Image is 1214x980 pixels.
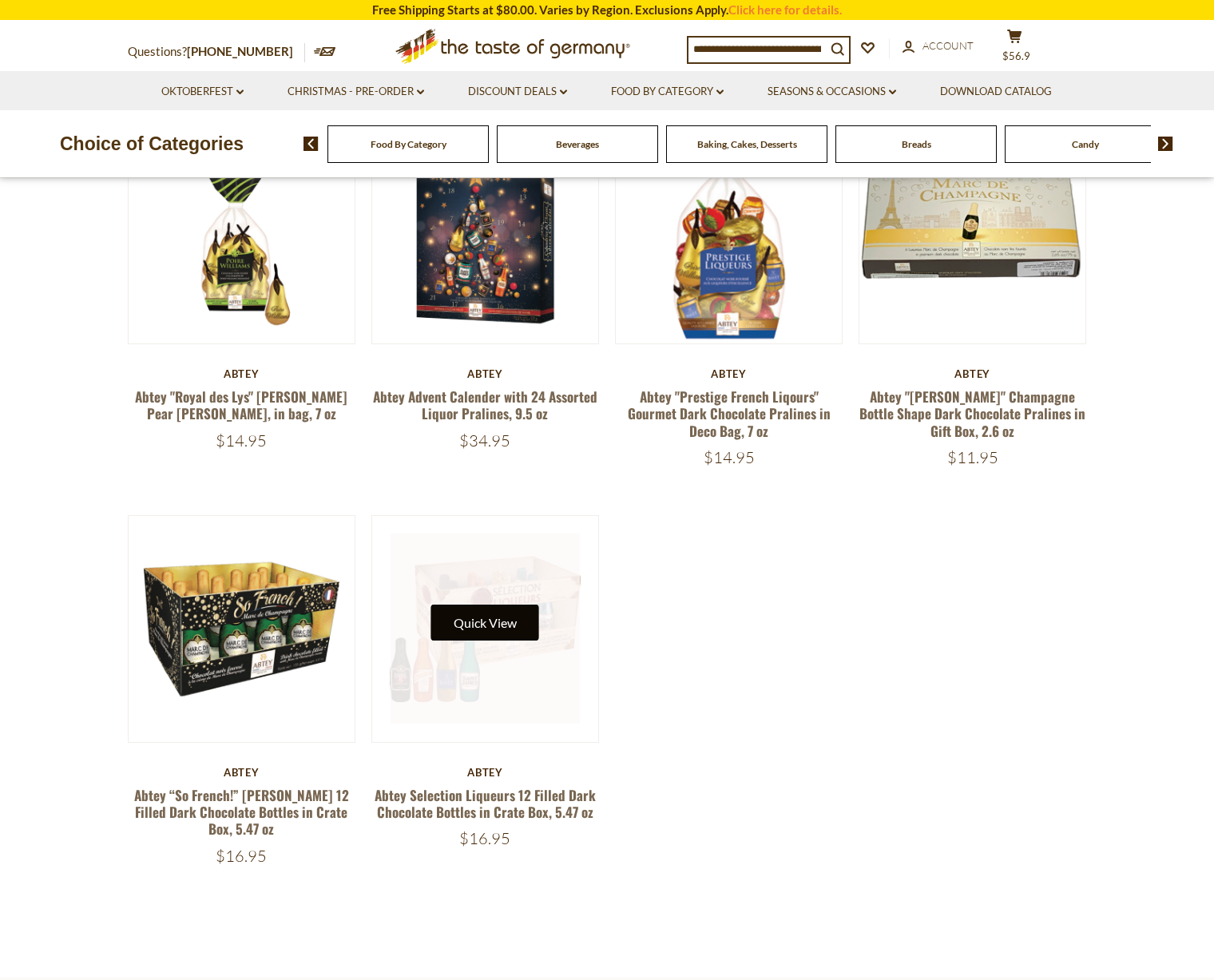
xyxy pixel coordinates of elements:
[371,367,599,380] div: Abtey
[135,387,347,423] a: Abtey "Royal des Lys" [PERSON_NAME] Pear [PERSON_NAME], in bag, 7 oz
[628,387,831,441] a: Abtey "Prestige French Liqours" Gourmet Dark Chocolate Pralines in Deco Bag, 7 oz
[903,38,974,55] a: Account
[129,516,355,742] img: Abtey
[128,766,355,779] div: Abtey
[859,367,1086,380] div: Abtey
[459,430,510,450] span: $34.95
[375,785,596,822] a: Abtey Selection Liqueurs 12 Filled Dark Chocolate Bottles in Crate Box, 5.47 oz
[1002,50,1030,62] span: $56.9
[1072,138,1099,150] a: Candy
[128,42,305,62] p: Questions?
[697,138,797,150] a: Baking, Cakes, Desserts
[611,83,724,101] a: Food By Category
[728,2,842,17] a: Click here for details.
[468,83,567,101] a: Discount Deals
[616,117,842,343] img: Abtey
[556,138,599,150] a: Beverages
[704,447,755,467] span: $14.95
[288,83,424,101] a: Christmas - PRE-ORDER
[940,83,1052,101] a: Download Catalog
[922,39,974,52] span: Account
[947,447,998,467] span: $11.95
[859,387,1085,441] a: Abtey "[PERSON_NAME]" Champagne Bottle Shape Dark Chocolate Pralines in Gift Box, 2.6 oz
[216,846,267,866] span: $16.95
[373,387,597,423] a: Abtey Advent Calender with 24 Assorted Liquor Pralines, 9.5 oz
[990,29,1038,69] button: $56.9
[161,83,244,101] a: Oktoberfest
[768,83,896,101] a: Seasons & Occasions
[372,117,598,343] img: Abtey
[134,785,349,839] a: Abtey “So French!” [PERSON_NAME] 12 Filled Dark Chocolate Bottles in Crate Box, 5.47 oz
[371,138,446,150] a: Food By Category
[128,367,355,380] div: Abtey
[129,117,355,343] img: Abtey
[187,44,293,58] a: [PHONE_NUMBER]
[303,137,319,151] img: previous arrow
[859,117,1085,343] img: Abtey
[615,367,843,380] div: Abtey
[216,430,267,450] span: $14.95
[902,138,931,150] a: Breads
[1158,137,1173,151] img: next arrow
[459,828,510,848] span: $16.95
[372,516,598,742] img: Abtey
[371,766,599,779] div: Abtey
[431,605,539,641] button: Quick View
